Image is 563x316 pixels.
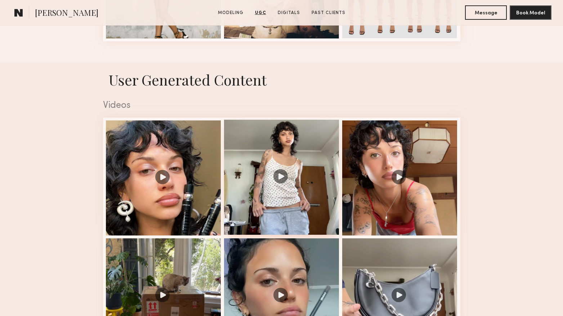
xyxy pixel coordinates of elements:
[510,5,551,20] button: Book Model
[252,10,269,16] a: UGC
[215,10,246,16] a: Modeling
[35,7,98,20] span: [PERSON_NAME]
[465,5,507,20] button: Message
[309,10,348,16] a: Past Clients
[103,101,460,110] div: Videos
[275,10,303,16] a: Digitals
[97,70,466,89] h1: User Generated Content
[510,9,551,15] a: Book Model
